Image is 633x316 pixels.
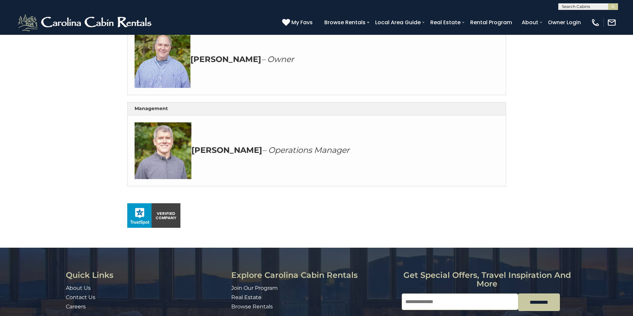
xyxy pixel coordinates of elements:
a: Browse Rentals [321,17,369,28]
a: Real Estate [427,17,464,28]
h3: Quick Links [66,271,226,280]
strong: [PERSON_NAME] [190,54,261,64]
img: mail-regular-white.png [607,18,616,27]
strong: Management [135,105,168,111]
a: Careers [66,303,86,310]
a: Owner Login [545,17,584,28]
h3: Get special offers, travel inspiration and more [402,271,572,288]
em: – Operations Manager [262,145,350,155]
a: Browse Rentals [231,303,273,310]
h3: Explore Carolina Cabin Rentals [231,271,397,280]
span: My Favs [291,18,313,27]
a: About Us [66,285,91,291]
a: Rental Program [467,17,515,28]
a: Real Estate [231,294,262,300]
a: My Favs [282,18,314,27]
img: White-1-2.png [17,13,155,32]
img: phone-regular-white.png [591,18,600,27]
img: seal_horizontal.png [127,203,180,228]
a: Local Area Guide [372,17,424,28]
em: – Owner [261,54,294,64]
a: About [518,17,542,28]
strong: [PERSON_NAME] [191,145,262,155]
a: Join Our Program [231,285,278,291]
a: Contact Us [66,294,95,300]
